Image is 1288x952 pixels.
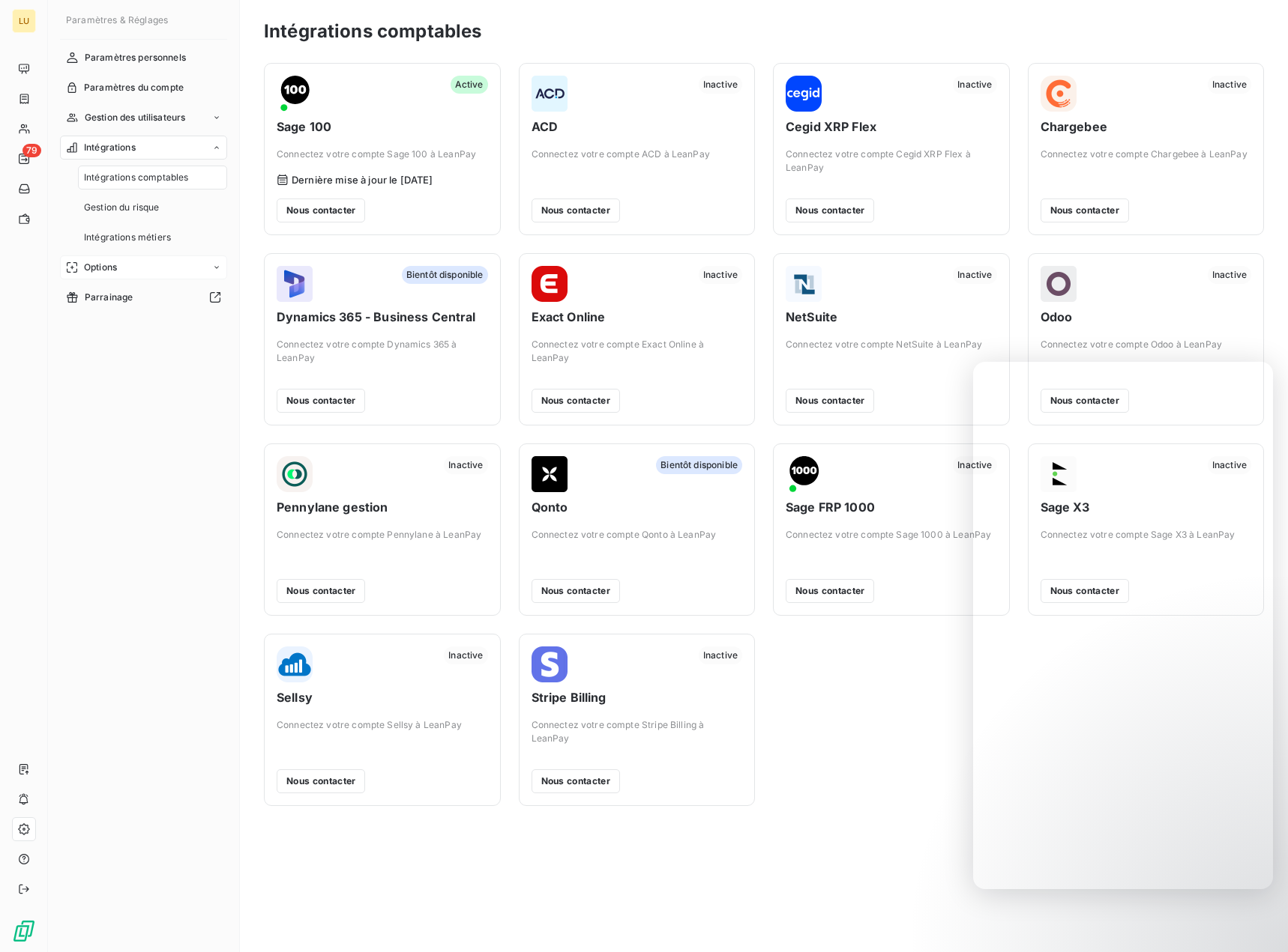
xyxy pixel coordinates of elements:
[786,266,822,302] img: NetSuite logo
[277,76,313,112] img: Sage 100 logo
[532,688,743,706] span: Stripe Billing
[85,51,186,64] span: Paramètres personnels
[532,498,743,516] span: Qonto
[1041,148,1252,161] span: Connectez votre compte Chargebee à LeanPay
[532,148,743,161] span: Connectez votre compte ACD à LeanPay
[277,118,488,136] span: Sage 100
[277,646,313,682] img: Sellsy logo
[1041,198,1129,222] button: Nous contacter
[1237,901,1273,937] iframe: Intercom live chat
[84,231,171,244] span: Intégrations métiers
[532,769,620,793] button: Nous contacter
[277,718,488,732] span: Connectez votre compte Sellsy à LeanPay
[60,136,227,249] a: IntégrationsIntégrations comptablesGestion du risqueIntégrations métiers
[699,76,742,94] span: Inactive
[277,498,488,516] span: Pennylane gestion
[277,266,313,302] img: Dynamics 365 - Business Central logo
[532,579,620,603] button: Nous contacter
[451,76,488,94] span: Active
[84,171,188,184] span: Intégrations comptables
[78,195,227,219] a: Gestion du risque
[532,456,568,492] img: Qonto logo
[12,147,35,171] a: 79
[699,266,742,284] span: Inactive
[277,528,488,542] span: Connectez votre compte Pennylane à LeanPay
[78,166,227,190] a: Intégrations comptables
[656,456,742,474] span: Bientôt disponible
[786,308,997,326] span: NetSuite
[786,76,822,112] img: Cegid XRP Flex logo
[786,456,822,492] img: Sage FRP 1000 logo
[60,106,227,130] a: Gestion des utilisateurs
[277,769,365,793] button: Nous contacter
[444,456,487,474] span: Inactive
[60,76,227,100] a: Paramètres du compte
[532,528,743,542] span: Connectez votre compte Qonto à LeanPay
[66,14,168,25] span: Paramètres & Réglages
[277,389,365,413] button: Nous contacter
[786,118,997,136] span: Cegid XRP Flex
[786,579,874,603] button: Nous contacter
[402,266,488,284] span: Bientôt disponible
[953,76,996,94] span: Inactive
[277,579,365,603] button: Nous contacter
[1041,308,1252,326] span: Odoo
[277,456,313,492] img: Pennylane gestion logo
[786,498,997,516] span: Sage FRP 1000
[786,528,997,542] span: Connectez votre compte Sage 1000 à LeanPay
[277,308,488,326] span: Dynamics 365 - Business Central
[277,148,488,161] span: Connectez votre compte Sage 100 à LeanPay
[532,308,743,326] span: Exact Online
[277,338,488,365] span: Connectez votre compte Dynamics 365 à LeanPay
[84,141,136,154] span: Intégrations
[60,255,227,279] a: Options
[1208,266,1251,284] span: Inactive
[699,646,742,664] span: Inactive
[532,338,743,365] span: Connectez votre compte Exact Online à LeanPay
[786,198,874,222] button: Nous contacter
[532,118,743,136] span: ACD
[532,198,620,222] button: Nous contacter
[532,646,568,682] img: Stripe Billing logo
[1041,266,1077,302] img: Odoo logo
[277,198,365,222] button: Nous contacter
[264,18,481,45] h3: Intégrations comptables
[85,291,133,304] span: Parrainage
[973,362,1273,889] iframe: Intercom live chat
[1041,118,1252,136] span: Chargebee
[84,261,117,274] span: Options
[22,144,41,157] span: 79
[78,225,227,249] a: Intégrations métiers
[1208,76,1251,94] span: Inactive
[60,46,227,70] a: Paramètres personnels
[532,389,620,413] button: Nous contacter
[786,338,997,351] span: Connectez votre compte NetSuite à LeanPay
[786,148,997,175] span: Connectez votre compte Cegid XRP Flex à LeanPay
[1041,76,1077,112] img: Chargebee logo
[84,81,184,94] span: Paramètres du compte
[953,266,996,284] span: Inactive
[786,389,874,413] button: Nous contacter
[60,285,227,309] a: Parrainage
[444,646,487,664] span: Inactive
[532,718,743,745] span: Connectez votre compte Stripe Billing à LeanPay
[532,76,568,112] img: ACD logo
[292,174,433,186] span: Dernière mise à jour le [DATE]
[84,201,160,214] span: Gestion du risque
[277,688,488,706] span: Sellsy
[12,919,36,943] img: Logo LeanPay
[532,266,568,302] img: Exact Online logo
[1041,338,1252,351] span: Connectez votre compte Odoo à LeanPay
[12,9,36,33] div: LU
[953,456,996,474] span: Inactive
[85,111,186,124] span: Gestion des utilisateurs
